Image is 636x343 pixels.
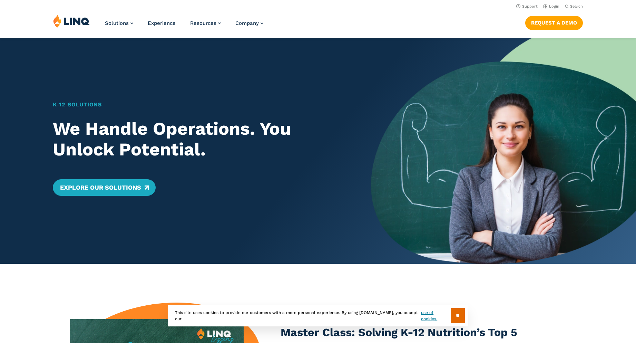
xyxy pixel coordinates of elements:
[105,20,129,26] span: Solutions
[235,20,259,26] span: Company
[525,15,583,30] nav: Button Navigation
[53,15,90,28] img: LINQ | K‑12 Software
[53,118,345,160] h2: We Handle Operations. You Unlock Potential.
[148,20,176,26] a: Experience
[53,101,345,109] h1: K‑12 Solutions
[516,4,538,9] a: Support
[53,179,155,196] a: Explore Our Solutions
[190,20,221,26] a: Resources
[190,20,216,26] span: Resources
[565,4,583,9] button: Open Search Bar
[525,16,583,30] a: Request a Demo
[543,4,559,9] a: Login
[105,15,263,37] nav: Primary Navigation
[105,20,133,26] a: Solutions
[235,20,263,26] a: Company
[570,4,583,9] span: Search
[168,305,468,326] div: This site uses cookies to provide our customers with a more personal experience. By using [DOMAIN...
[421,309,450,322] a: use of cookies.
[371,38,636,264] img: Home Banner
